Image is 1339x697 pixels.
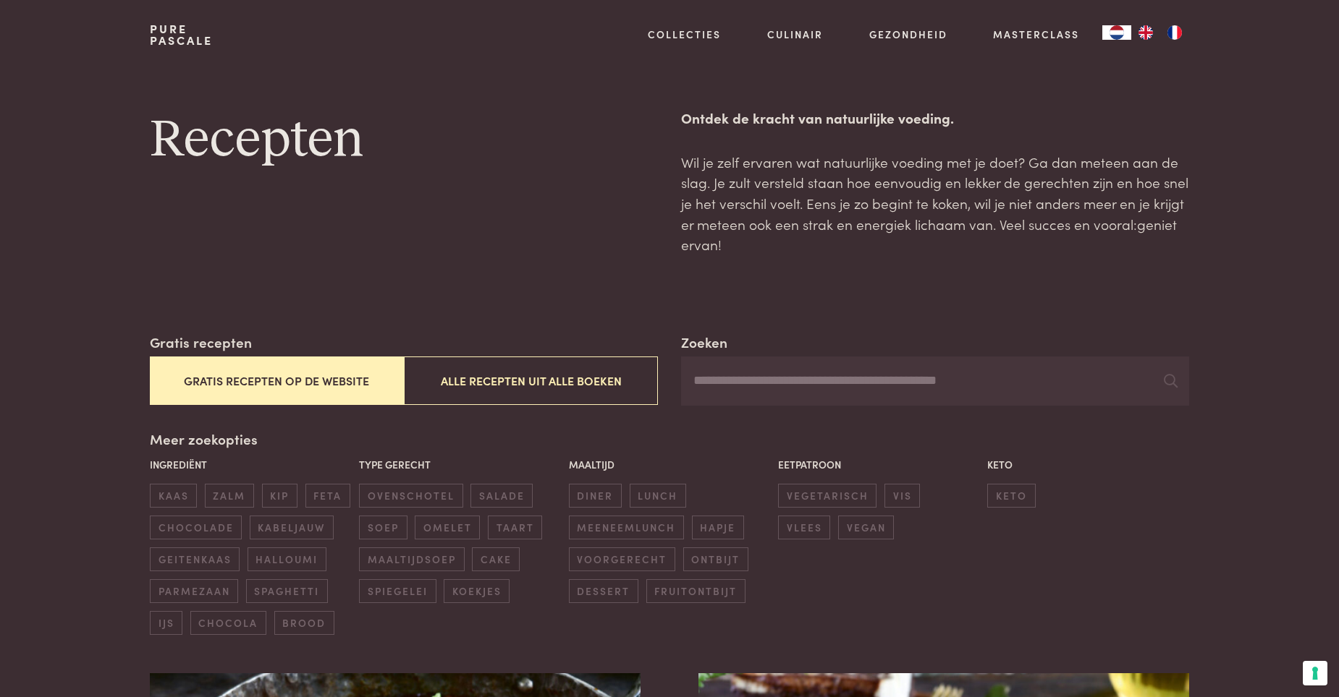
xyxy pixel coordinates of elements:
[246,579,328,603] span: spaghetti
[767,27,823,42] a: Culinair
[150,484,197,508] span: kaas
[274,611,334,635] span: brood
[683,547,748,571] span: ontbijt
[150,579,238,603] span: parmezaan
[778,457,980,472] p: Eetpatroon
[993,27,1079,42] a: Masterclass
[150,516,242,539] span: chocolade
[838,516,894,539] span: vegan
[150,23,213,46] a: PurePascale
[248,547,326,571] span: halloumi
[681,332,727,353] label: Zoeken
[150,547,240,571] span: geitenkaas
[1131,25,1160,40] a: EN
[359,484,462,508] span: ovenschotel
[1160,25,1189,40] a: FR
[646,579,745,603] span: fruitontbijt
[778,484,877,508] span: vegetarisch
[359,457,561,472] p: Type gerecht
[472,547,520,571] span: cake
[250,516,334,539] span: kabeljauw
[569,457,771,472] p: Maaltijd
[987,457,1189,472] p: Keto
[150,611,182,635] span: ijs
[359,516,407,539] span: soep
[404,356,658,405] button: Alle recepten uit alle boeken
[1102,25,1131,40] a: NL
[869,27,947,42] a: Gezondheid
[1102,25,1131,40] div: Language
[415,516,480,539] span: omelet
[987,484,1035,508] span: keto
[681,108,954,127] strong: Ontdek de kracht van natuurlijke voeding.
[884,484,920,508] span: vis
[569,547,675,571] span: voorgerecht
[1102,25,1189,40] aside: Language selected: Nederlands
[1303,661,1327,685] button: Uw voorkeuren voor toestemming voor trackingtechnologieën
[648,27,721,42] a: Collecties
[150,457,352,472] p: Ingrediënt
[630,484,686,508] span: lunch
[470,484,533,508] span: salade
[150,108,658,173] h1: Recepten
[305,484,350,508] span: feta
[488,516,542,539] span: taart
[190,611,266,635] span: chocola
[569,484,622,508] span: diner
[359,579,436,603] span: spiegelei
[150,356,404,405] button: Gratis recepten op de website
[569,579,638,603] span: dessert
[359,547,464,571] span: maaltijdsoep
[444,579,510,603] span: koekjes
[681,152,1189,255] p: Wil je zelf ervaren wat natuurlijke voeding met je doet? Ga dan meteen aan de slag. Je zult verst...
[150,332,252,353] label: Gratis recepten
[569,516,684,539] span: meeneemlunch
[778,516,830,539] span: vlees
[205,484,254,508] span: zalm
[692,516,744,539] span: hapje
[262,484,297,508] span: kip
[1131,25,1189,40] ul: Language list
